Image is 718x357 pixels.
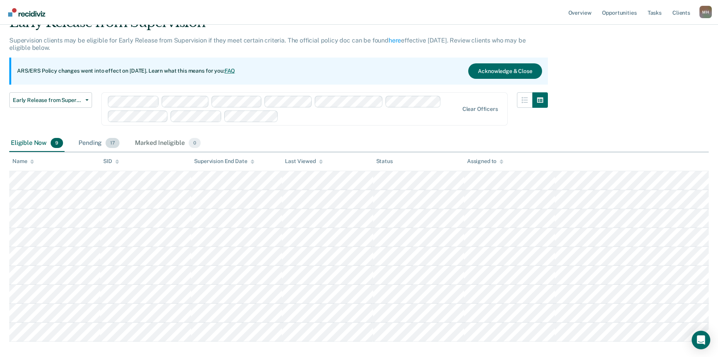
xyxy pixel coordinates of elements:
div: Clear officers [462,106,498,112]
p: Supervision clients may be eligible for Early Release from Supervision if they meet certain crite... [9,37,525,51]
div: Last Viewed [285,158,322,165]
div: Name [12,158,34,165]
div: SID [103,158,119,165]
div: M H [699,6,712,18]
div: Supervision End Date [194,158,254,165]
a: FAQ [225,68,235,74]
div: Early Release from Supervision [9,15,548,37]
button: Early Release from Supervision [9,92,92,108]
p: ARS/ERS Policy changes went into effect on [DATE]. Learn what this means for you: [17,67,235,75]
a: here [389,37,401,44]
span: 17 [106,138,119,148]
div: Marked Ineligible0 [133,135,202,152]
span: 0 [189,138,201,148]
span: 9 [51,138,63,148]
div: Assigned to [467,158,503,165]
img: Recidiviz [8,8,45,17]
div: Status [376,158,393,165]
button: Profile dropdown button [699,6,712,18]
button: Acknowledge & Close [468,63,542,79]
span: Early Release from Supervision [13,97,82,104]
div: Eligible Now9 [9,135,65,152]
div: Pending17 [77,135,121,152]
div: Open Intercom Messenger [692,331,710,349]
